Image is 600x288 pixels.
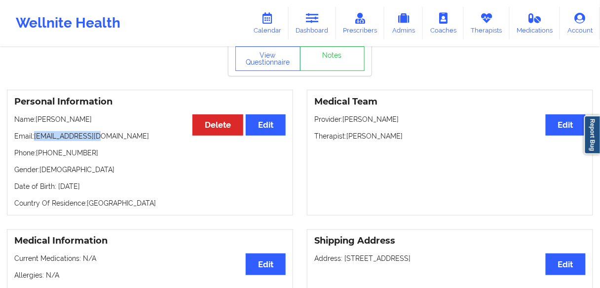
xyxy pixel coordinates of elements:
[14,131,286,141] p: Email: [EMAIL_ADDRESS][DOMAIN_NAME]
[314,235,586,247] h3: Shipping Address
[546,114,586,136] button: Edit
[14,114,286,124] p: Name: [PERSON_NAME]
[384,7,423,39] a: Admins
[464,7,510,39] a: Therapists
[423,7,464,39] a: Coaches
[314,114,586,124] p: Provider: [PERSON_NAME]
[336,7,385,39] a: Prescribers
[246,253,286,275] button: Edit
[14,270,286,280] p: Allergies: N/A
[246,7,289,39] a: Calendar
[584,115,600,154] a: Report Bug
[192,114,243,136] button: Delete
[235,46,300,71] button: View Questionnaire
[510,7,561,39] a: Medications
[289,7,336,39] a: Dashboard
[14,148,286,158] p: Phone: [PHONE_NUMBER]
[300,46,365,71] a: Notes
[314,131,586,141] p: Therapist: [PERSON_NAME]
[560,7,600,39] a: Account
[14,235,286,247] h3: Medical Information
[14,198,286,208] p: Country Of Residence: [GEOGRAPHIC_DATA]
[14,165,286,175] p: Gender: [DEMOGRAPHIC_DATA]
[314,253,586,263] p: Address: [STREET_ADDRESS]
[314,96,586,108] h3: Medical Team
[546,253,586,275] button: Edit
[14,181,286,191] p: Date of Birth: [DATE]
[14,96,286,108] h3: Personal Information
[246,114,286,136] button: Edit
[14,253,286,263] p: Current Medications: N/A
